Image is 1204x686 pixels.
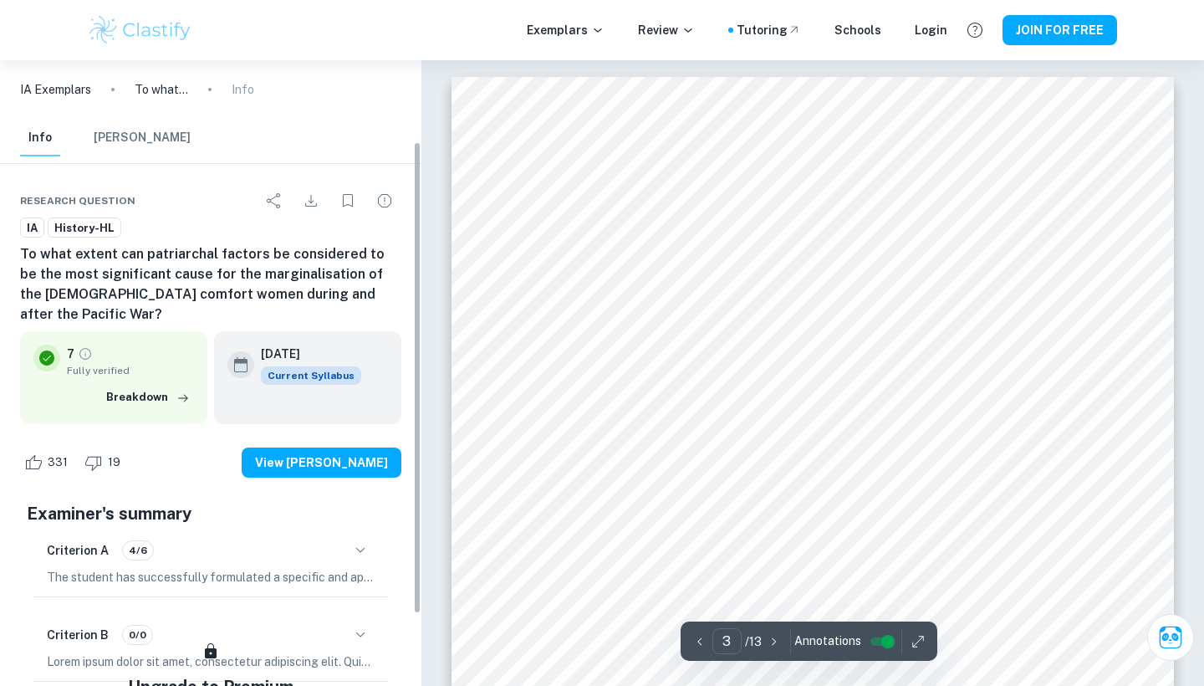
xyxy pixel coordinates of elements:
[123,543,153,558] span: 4/6
[961,16,989,44] button: Help and Feedback
[99,454,130,471] span: 19
[47,568,375,586] p: The student has successfully formulated a specific and appropriate question for the historical in...
[67,363,194,378] span: Fully verified
[135,80,188,99] p: To what extent can patriarchal factors be considered to be the most significant cause for the mar...
[1147,614,1194,661] button: Ask Clai
[102,385,194,410] button: Breakdown
[94,120,191,156] button: [PERSON_NAME]
[915,21,947,39] a: Login
[67,345,74,363] p: 7
[20,80,91,99] a: IA Exemplars
[834,21,881,39] a: Schools
[1002,15,1117,45] button: JOIN FOR FREE
[48,220,120,237] span: History-HL
[261,366,361,385] span: Current Syllabus
[38,454,77,471] span: 331
[47,541,109,560] h6: Criterion A
[87,13,193,47] img: Clastify logo
[638,21,695,39] p: Review
[20,218,44,238] a: IA
[80,449,130,476] div: Dislike
[78,346,93,361] a: Grade fully verified
[745,632,762,651] p: / 13
[20,120,60,156] button: Info
[527,21,605,39] p: Exemplars
[261,366,361,385] div: This exemplar is based on the current syllabus. Feel free to refer to it for inspiration/ideas wh...
[258,184,291,218] div: Share
[368,184,401,218] div: Report issue
[232,80,254,99] p: Info
[20,244,401,325] h6: To what extent can patriarchal factors be considered to be the most significant cause for the mar...
[331,184,365,218] div: Bookmark
[20,193,135,208] span: Research question
[20,449,77,476] div: Like
[21,220,43,237] span: IA
[48,218,121,238] a: History-HL
[242,448,401,478] button: View [PERSON_NAME]
[261,345,348,363] h6: [DATE]
[794,632,861,650] span: Annotations
[27,501,395,526] h5: Examiner's summary
[737,21,801,39] a: Tutoring
[294,184,328,218] div: Download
